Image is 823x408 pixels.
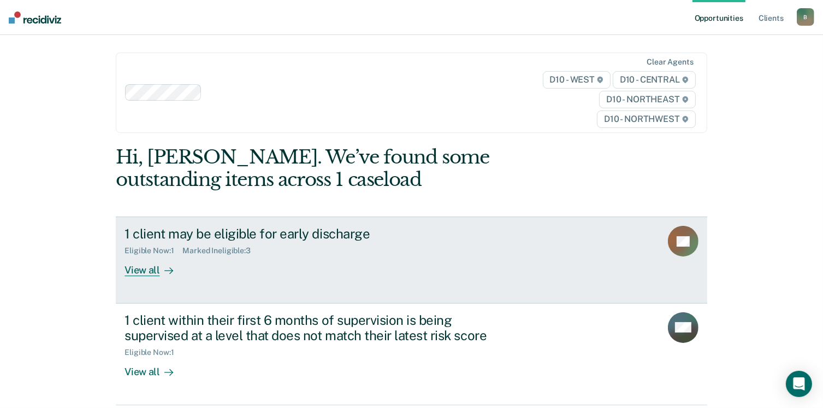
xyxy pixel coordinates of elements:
[125,226,508,242] div: 1 client may be eligible for early discharge
[116,304,707,405] a: 1 client within their first 6 months of supervision is being supervised at a level that does not ...
[647,57,693,67] div: Clear agents
[125,255,186,277] div: View all
[597,110,695,128] span: D10 - NORTHWEST
[125,357,186,378] div: View all
[182,246,259,255] div: Marked Ineligible : 3
[116,217,707,303] a: 1 client may be eligible for early dischargeEligible Now:1Marked Ineligible:3View all
[613,71,696,89] span: D10 - CENTRAL
[9,11,61,24] img: Recidiviz
[543,71,611,89] span: D10 - WEST
[599,91,695,108] span: D10 - NORTHEAST
[797,8,814,26] button: B
[786,371,812,397] div: Open Intercom Messenger
[116,146,589,191] div: Hi, [PERSON_NAME]. We’ve found some outstanding items across 1 caseload
[125,246,182,255] div: Eligible Now : 1
[125,312,508,344] div: 1 client within their first 6 months of supervision is being supervised at a level that does not ...
[125,348,182,357] div: Eligible Now : 1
